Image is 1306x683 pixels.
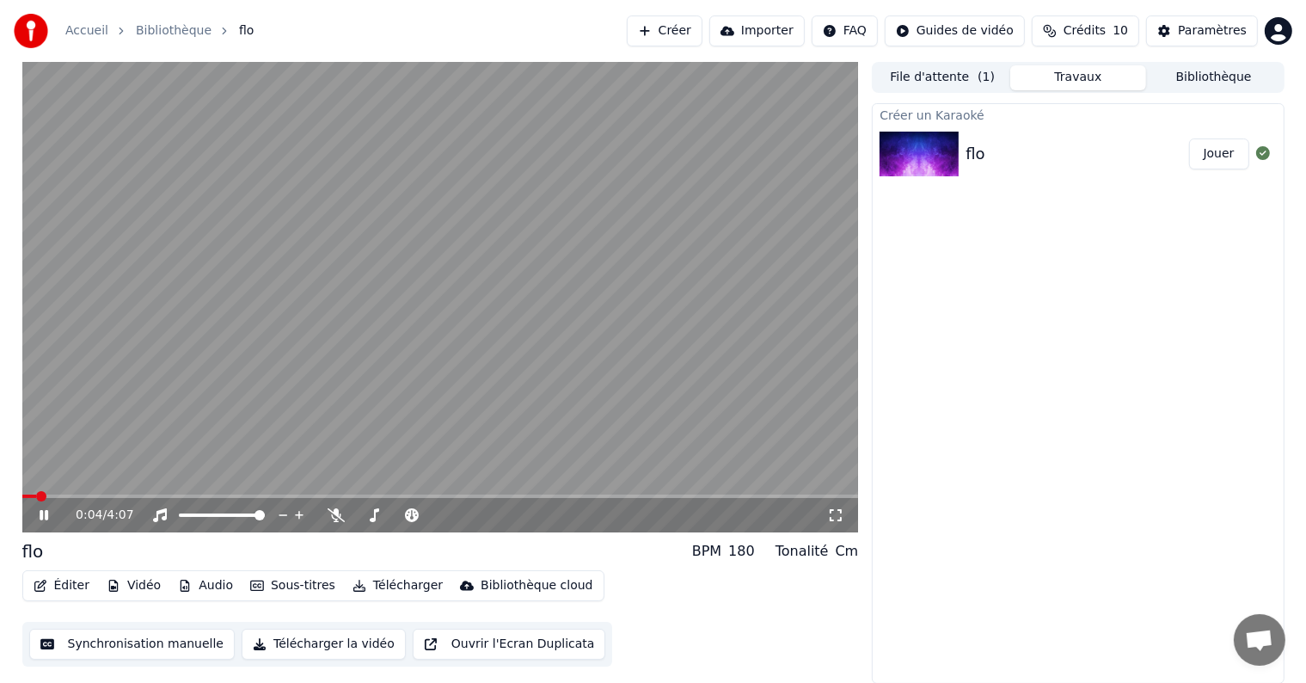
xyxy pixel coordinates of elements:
button: Ouvrir l'Ecran Duplicata [413,629,606,660]
div: flo [966,142,984,166]
button: Crédits10 [1032,15,1139,46]
button: Importer [709,15,805,46]
div: Créer un Karaoké [873,104,1283,125]
div: Tonalité [776,541,829,562]
span: flo [239,22,254,40]
span: 4:07 [107,507,133,524]
span: 10 [1113,22,1128,40]
button: Synchronisation manuelle [29,629,236,660]
span: ( 1 ) [978,69,995,86]
span: 0:04 [76,507,102,524]
div: Bibliothèque cloud [481,577,592,594]
span: Crédits [1064,22,1106,40]
button: Télécharger [346,574,450,598]
div: / [76,507,117,524]
nav: breadcrumb [65,22,254,40]
button: FAQ [812,15,878,46]
button: Éditer [27,574,96,598]
img: youka [14,14,48,48]
button: Jouer [1189,138,1249,169]
a: Accueil [65,22,108,40]
button: Vidéo [100,574,168,598]
div: 180 [728,541,755,562]
div: Cm [836,541,859,562]
div: Ouvrir le chat [1234,614,1285,666]
button: Guides de vidéo [885,15,1025,46]
div: flo [22,539,44,563]
button: Télécharger la vidéo [242,629,406,660]
button: Travaux [1010,65,1146,90]
button: Paramètres [1146,15,1258,46]
button: Audio [171,574,240,598]
a: Bibliothèque [136,22,212,40]
button: Bibliothèque [1146,65,1282,90]
button: File d'attente [874,65,1010,90]
div: Paramètres [1178,22,1247,40]
button: Créer [627,15,702,46]
div: BPM [692,541,721,562]
button: Sous-titres [243,574,342,598]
